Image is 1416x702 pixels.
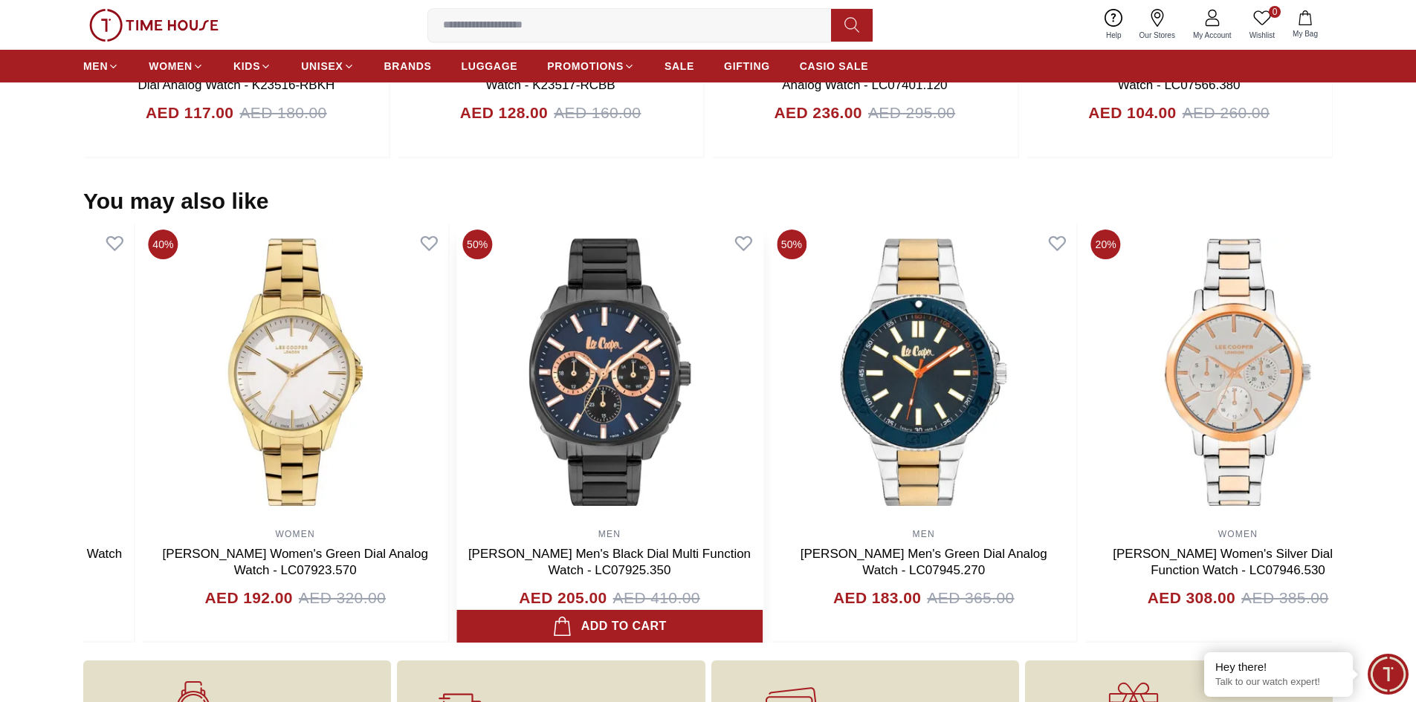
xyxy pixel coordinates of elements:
a: MEN [913,529,935,539]
a: MEN [83,53,119,79]
button: My Bag [1284,7,1327,42]
span: LUGGAGE [462,59,518,74]
a: [PERSON_NAME] Men's Black Dial Multi Function Watch - LC07925.350 [468,547,751,577]
h4: AED 192.00 [204,586,292,610]
img: Lee Cooper Men's Black Dial Multi Function Watch - LC07925.350 [456,224,763,521]
span: MEN [83,59,108,74]
span: Wishlist [1244,30,1281,41]
span: GIFTING [724,59,770,74]
span: 50% [777,230,806,259]
span: SALE [665,59,694,74]
a: [PERSON_NAME] Women's Silver Dial Multi Function Watch - LC07946.530 [1113,547,1362,577]
a: 0Wishlist [1241,6,1284,44]
span: UNISEX [301,59,343,74]
span: AED 365.00 [927,586,1014,610]
h4: AED 104.00 [1088,101,1176,125]
h4: AED 236.00 [775,101,862,125]
h4: AED 128.00 [460,101,548,125]
h2: You may also like [83,188,269,215]
div: Hey there! [1215,660,1342,675]
span: AED 160.00 [554,101,641,125]
a: BRANDS [384,53,432,79]
a: PROMOTIONS [547,53,635,79]
a: KIDS [233,53,271,79]
span: BRANDS [384,59,432,74]
a: UNISEX [301,53,354,79]
button: Add to cart [456,610,763,643]
span: AED 260.00 [1183,101,1270,125]
a: Our Stores [1131,6,1184,44]
img: Lee Cooper Women's Green Dial Analog Watch - LC07923.570 [142,224,448,521]
span: 0 [1269,6,1281,18]
h4: AED 183.00 [833,586,921,610]
span: Our Stores [1134,30,1181,41]
span: Help [1100,30,1128,41]
img: ... [89,9,219,42]
h4: AED 308.00 [1148,586,1235,610]
p: Talk to our watch expert! [1215,676,1342,689]
span: AED 180.00 [239,101,326,125]
span: PROMOTIONS [547,59,624,74]
a: [PERSON_NAME] Women's Green Dial Analog Watch - LC07923.570 [163,547,428,577]
a: Help [1097,6,1131,44]
span: 20% [1091,230,1121,259]
span: 50% [462,230,492,259]
a: WOMEN [149,53,204,79]
a: WOMEN [276,529,315,539]
a: CASIO SALE [800,53,869,79]
a: SALE [665,53,694,79]
span: CASIO SALE [800,59,869,74]
a: LUGGAGE [462,53,518,79]
span: My Account [1187,30,1238,41]
a: WOMEN [1218,529,1258,539]
span: AED 385.00 [1241,586,1328,610]
a: MEN [598,529,621,539]
span: AED 320.00 [299,586,386,610]
a: [PERSON_NAME] Men's Green Dial Analog Watch - LC07945.270 [801,547,1047,577]
h4: AED 205.00 [519,586,607,610]
span: AED 410.00 [613,586,700,610]
div: Add to cart [552,616,667,637]
span: My Bag [1287,28,1324,39]
span: 40% [148,230,178,259]
a: GIFTING [724,53,770,79]
div: Chat Widget [1368,654,1409,695]
span: WOMEN [149,59,193,74]
span: KIDS [233,59,260,74]
img: Lee Cooper Men's Green Dial Analog Watch - LC07945.270 [771,224,1077,521]
img: Lee Cooper Women's Silver Dial Multi Function Watch - LC07946.530 [1085,224,1391,521]
span: AED 295.00 [868,101,955,125]
h4: AED 117.00 [146,101,233,125]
